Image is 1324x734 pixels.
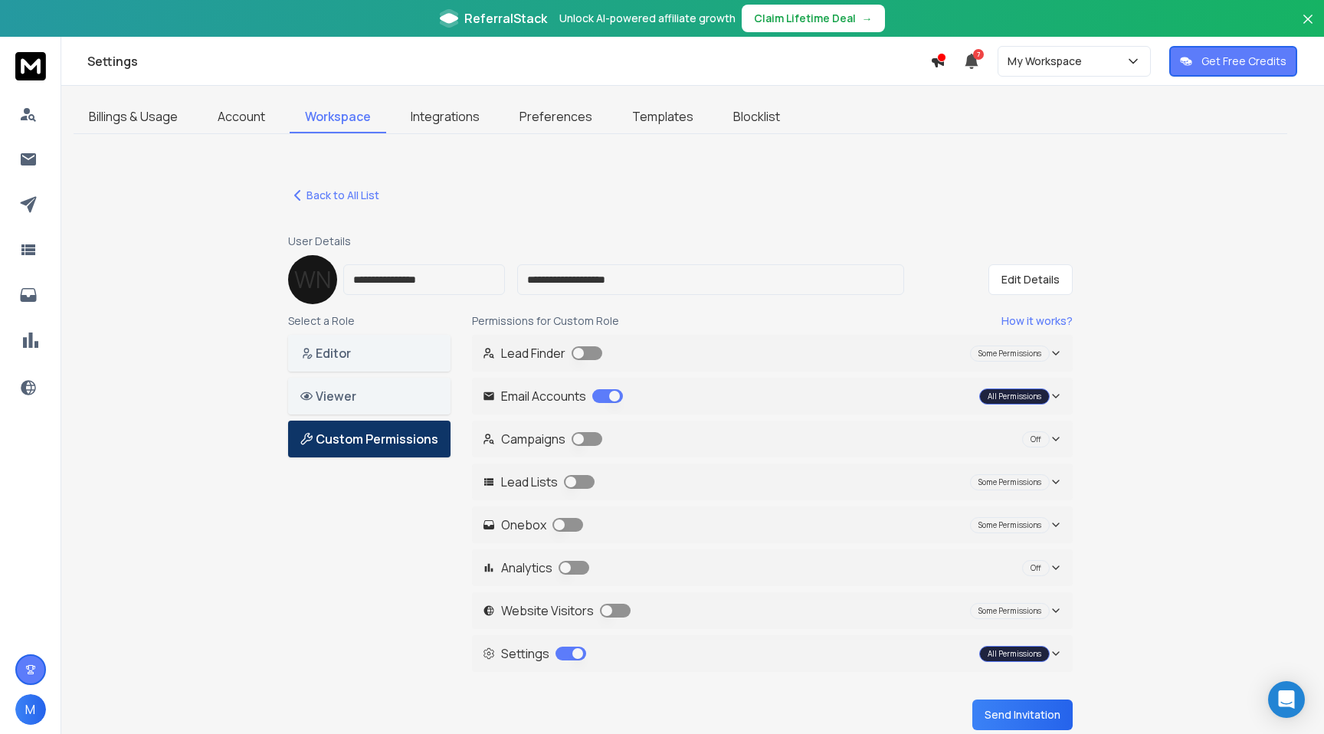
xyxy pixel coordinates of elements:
[1201,54,1286,69] p: Get Free Credits
[483,387,623,405] p: Email Accounts
[472,313,619,329] span: Permissions for Custom Role
[483,473,595,491] p: Lead Lists
[718,101,795,133] a: Blocklist
[472,421,1073,457] button: Campaigns Off
[483,644,586,663] p: Settings
[288,186,379,205] button: Back to All List
[970,474,1050,490] div: Some Permissions
[483,516,583,534] p: Onebox
[483,559,589,577] p: Analytics
[472,592,1073,629] button: Website Visitors Some Permissions
[464,9,547,28] span: ReferralStack
[1268,681,1305,718] div: Open Intercom Messenger
[300,430,438,448] p: Custom Permissions
[979,646,1050,662] div: All Permissions
[87,52,930,70] h1: Settings
[970,346,1050,362] div: Some Permissions
[972,700,1073,730] button: Send Invitation
[288,234,1073,249] p: User Details
[973,49,984,60] span: 7
[970,517,1050,533] div: Some Permissions
[1001,313,1073,329] a: How it works?
[504,101,608,133] a: Preferences
[395,101,495,133] a: Integrations
[742,5,885,32] button: Claim Lifetime Deal→
[559,11,736,26] p: Unlock AI-powered affiliate growth
[1022,560,1050,576] div: Off
[1022,431,1050,447] div: Off
[202,101,280,133] a: Account
[288,255,337,304] div: W N
[472,464,1073,500] button: Lead Lists Some Permissions
[1169,46,1297,77] button: Get Free Credits
[862,11,873,26] span: →
[300,344,438,362] p: Editor
[483,344,602,362] p: Lead Finder
[472,335,1073,372] button: Lead Finder Some Permissions
[483,601,631,620] p: Website Visitors
[15,694,46,725] button: M
[483,430,602,448] p: Campaigns
[472,549,1073,586] button: Analytics Off
[288,313,451,329] p: Select a Role
[988,264,1073,295] button: Edit Details
[472,378,1073,415] button: Email Accounts All Permissions
[617,101,709,133] a: Templates
[74,101,193,133] a: Billings & Usage
[979,388,1050,405] div: All Permissions
[472,506,1073,543] button: Onebox Some Permissions
[472,635,1073,672] button: Settings All Permissions
[1008,54,1088,69] p: My Workspace
[970,603,1050,619] div: Some Permissions
[300,387,438,405] p: Viewer
[290,101,386,133] a: Workspace
[1298,9,1318,46] button: Close banner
